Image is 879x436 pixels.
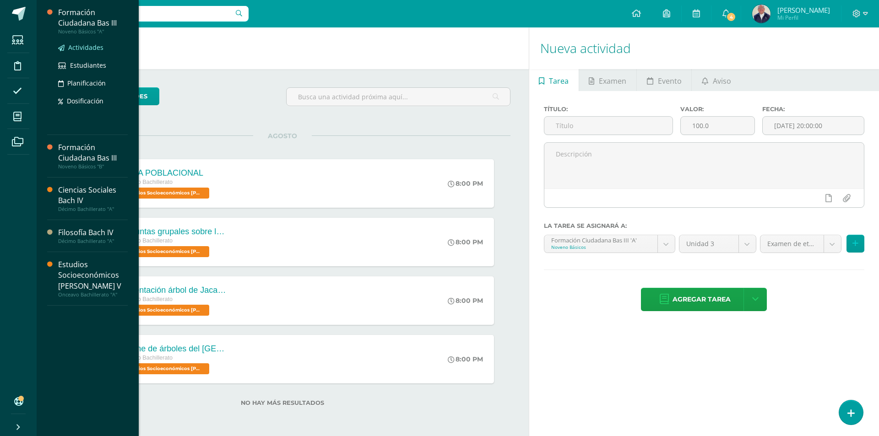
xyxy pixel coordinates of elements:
div: Noveno Básicos "B" [58,163,128,170]
a: Estudiantes [58,60,128,70]
span: Onceavo Bachillerato [118,355,173,361]
span: Unidad 3 [686,235,732,253]
input: Busca una actividad próxima aquí... [287,88,510,106]
a: Formación Ciudadana Bas IIINoveno Básicos "A" [58,7,128,35]
a: Tarea [529,69,579,91]
span: Mi Perfil [777,14,830,22]
div: Décimo Bachillerato "A" [58,206,128,212]
span: Actividades [68,43,103,52]
a: Examen de etapa 20 puntos (20.0%) [760,235,841,253]
div: Décimo Bachillerato "A" [58,238,128,244]
a: Evento [637,69,691,91]
label: Título: [544,106,673,113]
span: Tarea [549,70,569,92]
a: Formación Ciudadana Bas III 'A'Noveno Básicos [544,235,675,253]
img: 4400bde977c2ef3c8e0f06f5677fdb30.png [752,5,770,23]
h1: Actividades [48,27,518,69]
a: Estudios Socioeconómicos [PERSON_NAME] VOnceavo Bachillerato "A" [58,259,128,297]
div: Estudios Socioeconómicos [PERSON_NAME] V [58,259,128,291]
span: Onceavo Bachillerato [118,237,173,244]
a: Planificación [58,78,128,88]
span: AGOSTO [253,132,312,140]
div: Noveno Básicos "A" [58,28,128,35]
label: La tarea se asignará a: [544,222,864,229]
label: Fecha: [762,106,864,113]
div: 8:00 PM [448,179,483,188]
a: Unidad 3 [679,235,756,253]
input: Busca un usuario... [43,6,249,22]
h1: Nueva actividad [540,27,868,69]
span: Examen [599,70,626,92]
span: Estudios Socioeconómicos Bach V 'A' [118,246,209,257]
div: Formación Ciudadana Bas III [58,7,128,28]
a: Dosificación [58,96,128,106]
div: Filosofía Bach IV [58,227,128,238]
span: Planificación [67,79,106,87]
label: No hay más resultados [55,399,510,406]
div: 8:00 PM [448,355,483,363]
div: 8:00 PM [448,238,483,246]
input: Puntos máximos [681,117,754,135]
a: Examen [579,69,636,91]
span: Agregar tarea [673,288,731,311]
span: [PERSON_NAME] [777,5,830,15]
span: 4 [726,12,736,22]
a: Ciencias Sociales Bach IVDécimo Bachillerato "A" [58,185,128,212]
span: Onceavo Bachillerato [118,296,173,302]
a: Filosofía Bach IVDécimo Bachillerato "A" [58,227,128,244]
div: Formación Ciudadana Bas III 'A' [551,235,651,244]
a: Formación Ciudadana Bas IIINoveno Básicos "B" [58,142,128,170]
input: Título [544,117,673,135]
label: Valor: [680,106,755,113]
div: Noveno Básicos [551,244,651,250]
span: Estudios Socioeconómicos Bach V 'A' [118,188,209,199]
div: Preguntas grupales sobre la MIgración [118,227,228,237]
div: Onceavo Bachillerato "A" [58,291,128,298]
span: Onceavo Bachillerato [118,179,173,185]
a: Actividades [58,42,128,53]
div: Formación Ciudadana Bas III [58,142,128,163]
a: Aviso [692,69,741,91]
span: Evento [658,70,682,92]
div: Informe de árboles del [GEOGRAPHIC_DATA] [118,344,228,354]
div: TABLA POBLACIONAL [118,168,212,178]
span: Estudios Socioeconómicos Bach V 'A' [118,305,209,316]
input: Fecha de entrega [763,117,864,135]
span: Examen de etapa 20 puntos (20.0%) [767,235,817,253]
span: Estudios Socioeconómicos Bach V 'A' [118,363,209,374]
span: Dosificación [67,97,103,105]
div: Presentación árbol de Jacaranda [118,285,228,295]
div: 8:00 PM [448,296,483,305]
div: Ciencias Sociales Bach IV [58,185,128,206]
span: Aviso [713,70,731,92]
span: Estudiantes [70,61,106,70]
